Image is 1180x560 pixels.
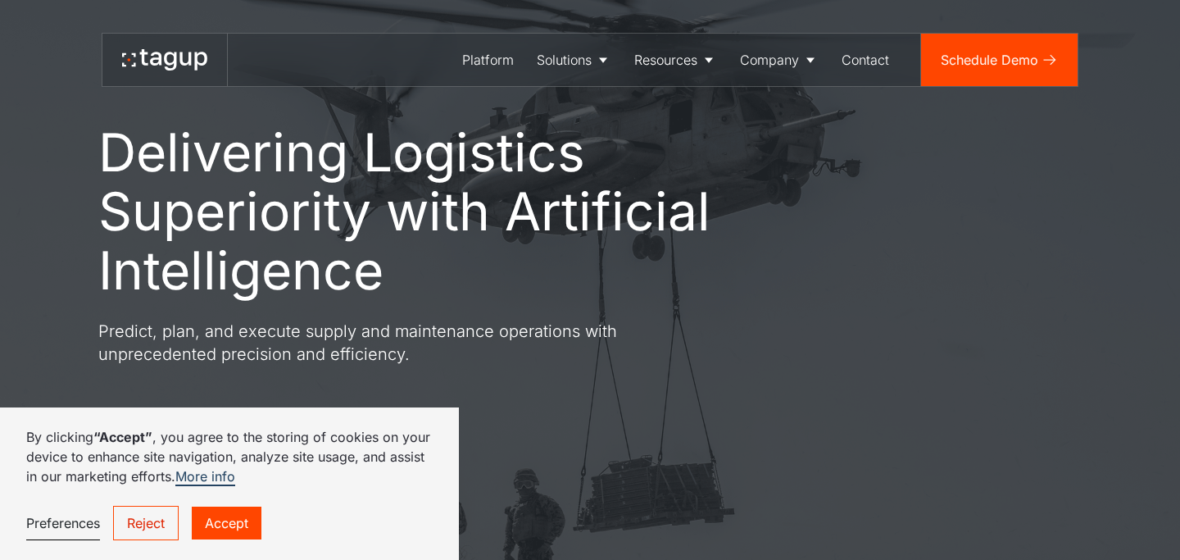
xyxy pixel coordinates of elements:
a: More info [175,468,235,486]
a: Accept [192,507,261,540]
div: Platform [462,50,514,70]
div: Resources [634,50,697,70]
a: Reject [113,506,179,540]
a: Platform [451,34,525,86]
div: Solutions [537,50,592,70]
a: Company [728,34,830,86]
div: Company [740,50,799,70]
strong: “Accept” [93,429,152,445]
div: Schedule Demo [941,50,1038,70]
h1: Delivering Logistics Superiority with Artificial Intelligence [98,123,787,300]
a: Contact [830,34,901,86]
div: Contact [842,50,889,70]
a: Schedule Demo [921,34,1078,86]
a: Solutions [525,34,623,86]
p: By clicking , you agree to the storing of cookies on your device to enhance site navigation, anal... [26,427,433,486]
a: Resources [623,34,728,86]
a: Preferences [26,507,100,540]
p: Predict, plan, and execute supply and maintenance operations with unprecedented precision and eff... [98,320,688,366]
